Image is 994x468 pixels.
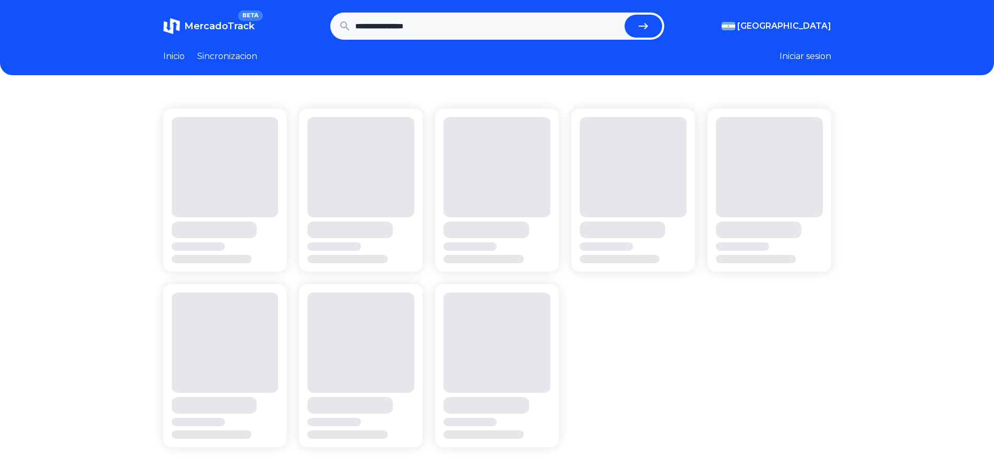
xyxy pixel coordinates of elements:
[238,10,262,21] span: BETA
[163,18,255,34] a: MercadoTrackBETA
[197,50,257,63] a: Sincronizacion
[780,50,831,63] button: Iniciar sesion
[163,18,180,34] img: MercadoTrack
[722,20,831,32] button: [GEOGRAPHIC_DATA]
[722,22,735,30] img: Argentina
[184,20,255,32] span: MercadoTrack
[737,20,831,32] span: [GEOGRAPHIC_DATA]
[163,50,185,63] a: Inicio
